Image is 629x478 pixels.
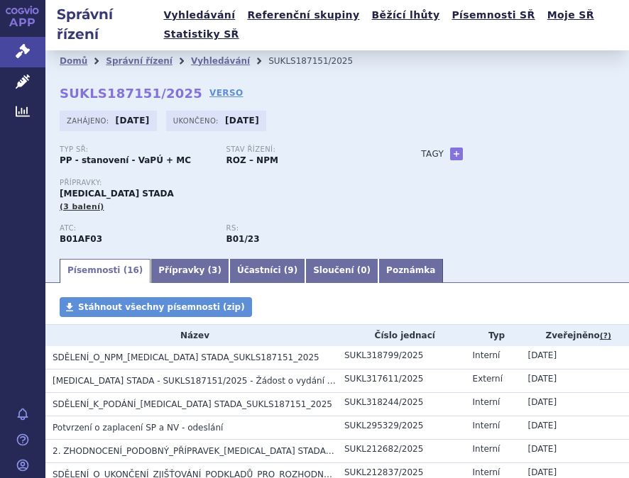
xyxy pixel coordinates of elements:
td: SUKL318799/2025 [337,346,466,369]
span: Potvrzení o zaplacení SP a NV - odeslání [53,423,223,433]
span: Stáhnout všechny písemnosti (zip) [78,302,245,312]
td: SUKL295329/2025 [337,416,466,440]
abbr: (?) [600,331,611,341]
span: Interní [473,444,501,454]
h3: Tagy [421,145,444,162]
td: SUKL318244/2025 [337,393,466,416]
span: Externí [473,374,503,384]
strong: PP - stanovení - VaPÚ + MC [60,155,191,165]
th: Typ [466,325,521,346]
a: Poznámka [378,259,443,283]
strong: gatrany a xabany vyšší síly [226,234,260,244]
strong: ROZ – NPM [226,155,278,165]
span: Interní [473,467,501,477]
a: Statistiky SŘ [159,25,243,44]
span: Interní [473,350,501,360]
a: Správní řízení [106,56,173,66]
td: SUKL212682/2025 [337,440,466,463]
span: 16 [127,265,139,275]
p: RS: [226,224,379,233]
td: [DATE] [521,416,629,440]
span: Interní [473,421,501,430]
span: Ukončeno: [173,115,221,126]
span: SDĚLENÍ_K_PODÁNÍ_EDOXABAN STADA_SUKLS187151_2025 [53,399,332,409]
span: 9 [288,265,293,275]
strong: [DATE] [116,116,150,126]
th: Číslo jednací [337,325,466,346]
th: Název [45,325,337,346]
span: [MEDICAL_DATA] STADA [60,189,174,199]
span: 2. ZHODNOCENÍ_PODOBNÝ_PŘÍPRAVEK_EDOXABAN STADA_SUKLS187151_2025 [53,446,416,456]
a: Referenční skupiny [243,6,363,25]
a: Sloučení (0) [305,259,378,283]
p: ATC: [60,224,212,233]
td: [DATE] [521,369,629,393]
h2: Správní řízení [45,4,159,44]
td: [DATE] [521,440,629,463]
a: Přípravky (3) [151,259,229,283]
th: Zveřejněno [521,325,629,346]
span: Zahájeno: [67,115,111,126]
strong: [DATE] [225,116,259,126]
a: Domů [60,56,87,66]
a: Účastníci (9) [229,259,305,283]
strong: SUKLS187151/2025 [60,86,202,101]
span: SDĚLENÍ_O_NPM_EDOXABAN STADA_SUKLS187151_2025 [53,352,319,362]
li: SUKLS187151/2025 [268,50,371,72]
a: Běžící lhůty [368,6,444,25]
a: VERSO [209,86,244,100]
p: Typ SŘ: [60,145,212,154]
a: Vyhledávání [191,56,250,66]
a: + [450,148,463,160]
a: Moje SŘ [543,6,598,25]
p: Přípravky: [60,179,393,187]
strong: EDOXABAN [60,234,102,244]
td: [DATE] [521,346,629,369]
a: Písemnosti (16) [60,259,151,283]
p: Stav řízení: [226,145,379,154]
span: (3 balení) [60,202,104,211]
span: Interní [473,397,501,407]
span: EDOXABAN STADA - SUKLS187151/2025 - Žádost o vydání Rozhodnutí v SŘ o stanovení MCV a VaPÚ pro LP [53,376,532,386]
a: Vyhledávání [159,6,239,25]
a: Stáhnout všechny písemnosti (zip) [60,297,252,317]
td: [DATE] [521,393,629,416]
span: 3 [212,265,217,275]
a: Písemnosti SŘ [447,6,539,25]
span: 0 [361,265,366,275]
td: SUKL317611/2025 [337,369,466,393]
